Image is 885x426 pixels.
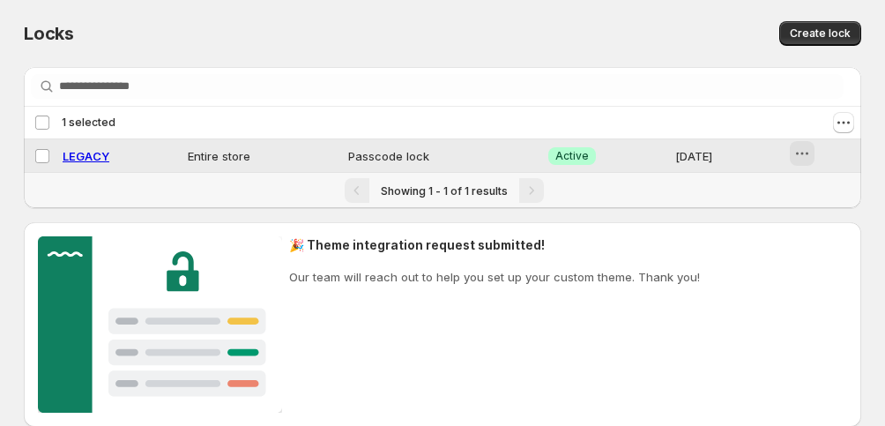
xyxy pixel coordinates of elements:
[24,172,861,208] nav: Pagination
[381,184,508,198] span: Showing 1 - 1 of 1 results
[790,26,851,41] span: Create lock
[343,139,543,173] td: Passcode lock
[38,236,282,413] img: Customer support
[63,149,109,163] a: LEGACY
[670,139,787,173] td: [DATE]
[62,116,115,130] span: 1 selected
[833,112,854,133] button: Actions
[289,236,700,254] h2: 🎉 Theme integration request submitted!
[24,23,74,44] span: Locks
[779,21,861,46] button: Create lock
[289,268,700,286] p: Our team will reach out to help you set up your custom theme. Thank you!
[555,149,589,163] span: Active
[182,139,343,173] td: Entire store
